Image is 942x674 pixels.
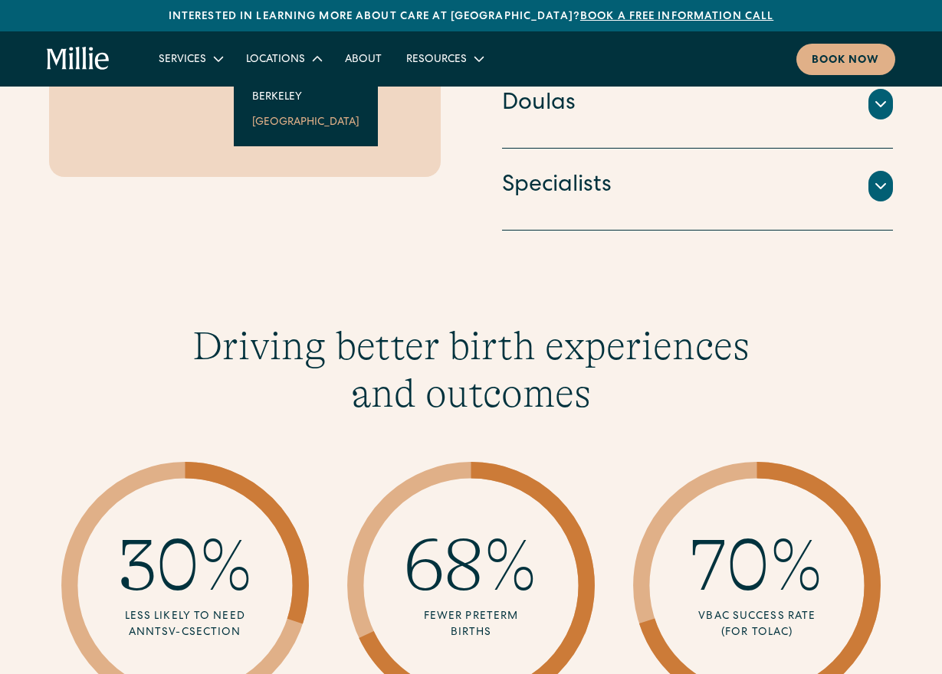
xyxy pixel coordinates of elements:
a: Berkeley [240,83,372,109]
a: About [333,46,394,71]
div: Locations [246,52,305,68]
h4: Doulas [502,88,576,120]
span: NTSV-C [146,627,189,638]
span: 30% [117,524,253,607]
span: 70% [691,524,823,607]
a: [GEOGRAPHIC_DATA] [240,109,372,134]
span: 68% [404,524,537,607]
h3: Driving better birth experiences and outcomes [177,322,766,418]
a: Book a free information call [580,11,773,22]
nav: Locations [234,71,378,146]
div: VBAC success rate (for TOLAC) [690,609,824,641]
div: Book now [812,53,880,69]
div: Fewer Preterm Births [422,609,520,641]
div: Locations [234,46,333,71]
div: Services [146,46,234,71]
div: Services [159,52,206,68]
a: home [47,47,109,71]
a: Book now [796,44,895,75]
div: Resources [406,52,467,68]
div: Resources [394,46,494,71]
h4: Specialists [502,170,612,202]
div: Less likely to need an Section [102,609,268,641]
